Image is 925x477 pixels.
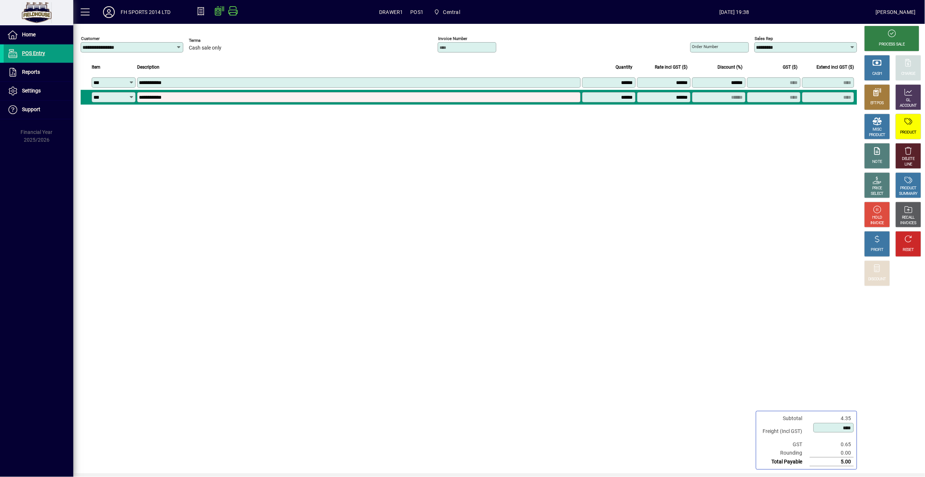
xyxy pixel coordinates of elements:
[869,277,886,282] div: DISCOUNT
[22,106,40,112] span: Support
[870,221,884,226] div: INVOICE
[783,63,798,71] span: GST ($)
[759,440,810,449] td: GST
[810,449,854,458] td: 0.00
[4,82,73,100] a: Settings
[871,101,884,106] div: EFTPOS
[4,101,73,119] a: Support
[902,71,916,77] div: CHARGE
[871,191,884,197] div: SELECT
[876,6,916,18] div: [PERSON_NAME]
[22,69,40,75] span: Reports
[871,247,884,253] div: PROFIT
[879,42,905,47] div: PROCESS SALE
[4,63,73,81] a: Reports
[810,458,854,466] td: 5.00
[81,36,100,41] mat-label: Customer
[22,88,41,94] span: Settings
[900,103,917,109] div: ACCOUNT
[869,132,885,138] div: PRODUCT
[873,186,882,191] div: PRICE
[873,215,882,221] div: HOLD
[443,6,460,18] span: Central
[431,6,463,19] span: Central
[899,191,918,197] div: SUMMARY
[902,215,915,221] div: RECALL
[189,45,221,51] span: Cash sale only
[121,6,170,18] div: FH SPORTS 2014 LTD
[718,63,743,71] span: Discount (%)
[810,414,854,423] td: 4.35
[810,440,854,449] td: 0.65
[411,6,424,18] span: POS1
[900,130,917,135] div: PRODUCT
[906,98,911,103] div: GL
[902,156,915,162] div: DELETE
[900,221,916,226] div: INVOICES
[22,50,45,56] span: POS Entry
[97,6,121,19] button: Profile
[873,71,882,77] div: CASH
[759,458,810,466] td: Total Payable
[22,32,36,37] span: Home
[755,36,773,41] mat-label: Sales rep
[900,186,917,191] div: PRODUCT
[759,449,810,458] td: Rounding
[817,63,854,71] span: Extend incl GST ($)
[905,162,912,167] div: LINE
[438,36,467,41] mat-label: Invoice number
[616,63,633,71] span: Quantity
[137,63,159,71] span: Description
[692,44,719,49] mat-label: Order number
[873,127,882,132] div: MISC
[92,63,100,71] span: Item
[759,414,810,423] td: Subtotal
[593,6,876,18] span: [DATE] 19:38
[903,247,914,253] div: RESET
[379,6,403,18] span: DRAWER1
[655,63,688,71] span: Rate incl GST ($)
[4,26,73,44] a: Home
[759,423,810,440] td: Freight (Incl GST)
[873,159,882,165] div: NOTE
[189,38,233,43] span: Terms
